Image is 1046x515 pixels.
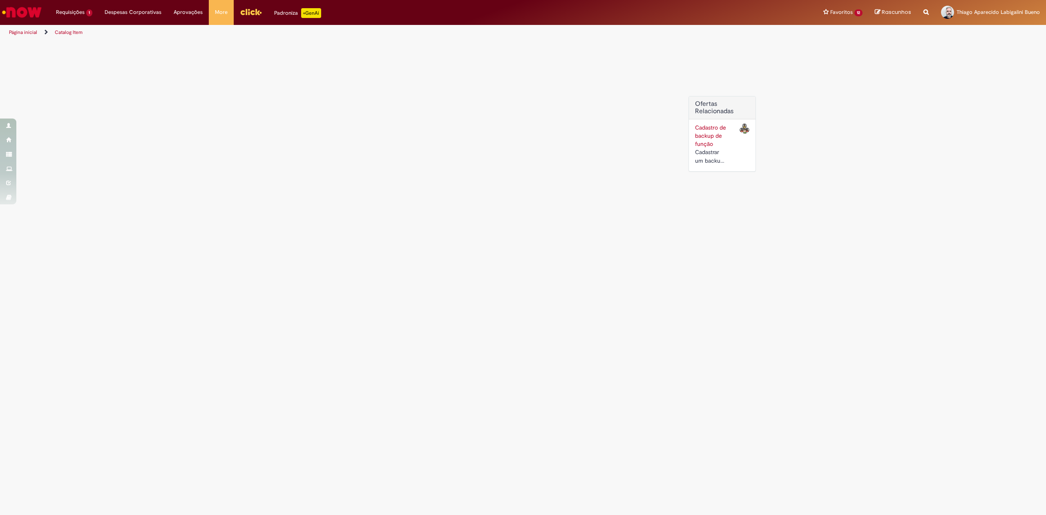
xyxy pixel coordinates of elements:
[875,9,911,16] a: Rascunhos
[854,9,863,16] span: 12
[740,123,749,133] img: Cadastro de backup de função
[174,8,203,16] span: Aprovações
[240,6,262,18] img: click_logo_yellow_360x200.png
[301,8,321,18] p: +GenAi
[1,4,43,20] img: ServiceNow
[9,29,37,36] a: Página inicial
[55,29,83,36] a: Catalog Item
[274,8,321,18] div: Padroniza
[688,96,756,172] div: Ofertas Relacionadas
[695,101,749,115] h2: Ofertas Relacionadas
[957,9,1040,16] span: Thiago Aparecido Labigalini Bueno
[86,9,92,16] span: 1
[215,8,228,16] span: More
[830,8,853,16] span: Favoritos
[695,124,726,148] a: Cadastro de backup de função
[695,148,727,165] div: Cadastrar um backup para as suas funções no portal Now
[882,8,911,16] span: Rascunhos
[56,8,85,16] span: Requisições
[105,8,161,16] span: Despesas Corporativas
[6,25,691,40] ul: Trilhas de página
